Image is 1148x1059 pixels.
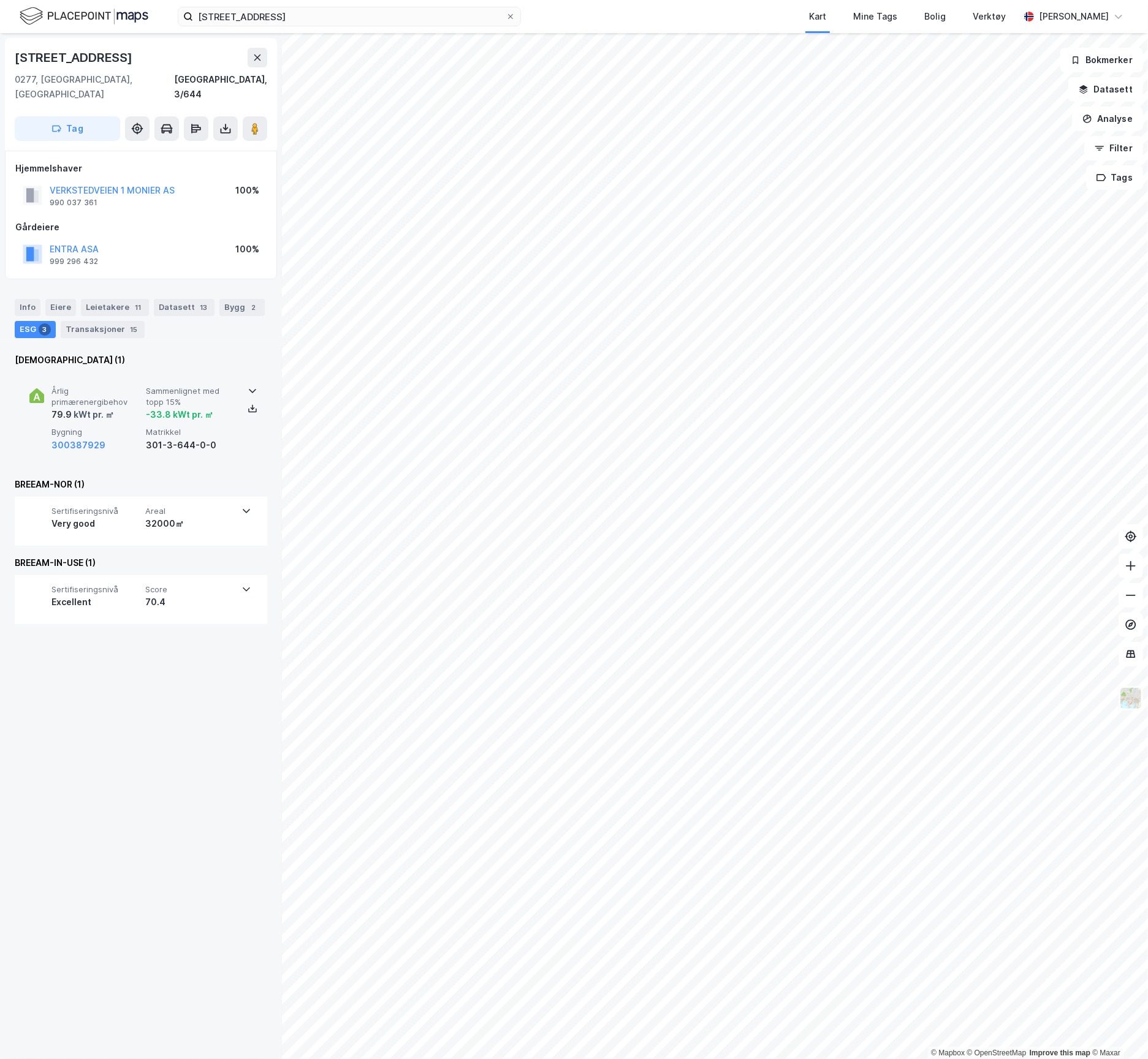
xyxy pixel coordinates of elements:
img: logo.f888ab2527a4732fd821a326f86c7f29.svg [20,6,148,27]
button: Analyse [1072,107,1143,131]
div: 2 [248,301,260,314]
div: -33.8 kWt pr. ㎡ [146,407,213,422]
div: Bygg [219,299,265,316]
span: Årlig primærenergibehov [51,386,141,407]
div: Gårdeiere [15,220,267,235]
div: Very good [51,516,140,531]
div: 0277, [GEOGRAPHIC_DATA], [GEOGRAPHIC_DATA] [15,72,174,102]
div: 990 037 361 [50,198,97,208]
input: Søk på adresse, matrikkel, gårdeiere, leietakere eller personer [193,7,506,26]
div: BREEAM-NOR (1) [15,477,267,492]
a: Mapbox [931,1049,965,1057]
a: OpenStreetMap [967,1049,1027,1057]
button: Datasett [1068,77,1143,102]
div: 70.4 [145,595,234,609]
a: Improve this map [1030,1049,1090,1057]
div: Leietakere [81,299,149,316]
div: 13 [197,301,210,314]
div: Eiere [45,299,76,316]
div: Transaksjoner [61,321,145,338]
img: Z [1119,687,1142,710]
button: Bokmerker [1060,48,1143,72]
div: 79.9 [51,407,114,422]
div: [PERSON_NAME] [1039,9,1109,24]
div: 100% [235,183,259,198]
div: 32000㎡ [145,516,234,531]
div: Mine Tags [853,9,897,24]
iframe: Chat Widget [1087,1000,1148,1059]
div: 301-3-644-0-0 [146,438,235,453]
div: 11 [132,301,144,314]
div: Bolig [924,9,946,24]
div: 15 [127,323,140,336]
span: Sertifiseringsnivå [51,584,140,595]
div: 100% [235,242,259,257]
div: Info [15,299,40,316]
div: 3 [39,323,51,336]
span: Matrikkel [146,427,235,437]
div: kWt pr. ㎡ [72,407,114,422]
div: [GEOGRAPHIC_DATA], 3/644 [174,72,267,102]
button: 300387929 [51,438,105,453]
div: BREEAM-IN-USE (1) [15,556,267,570]
div: Kart [809,9,826,24]
div: [DEMOGRAPHIC_DATA] (1) [15,353,267,367]
button: Tag [15,116,120,141]
div: ESG [15,321,56,338]
span: Areal [145,506,234,516]
div: Verktøy [973,9,1006,24]
span: Sammenlignet med topp 15% [146,386,235,407]
div: Excellent [51,595,140,609]
div: [STREET_ADDRESS] [15,48,135,67]
button: Tags [1086,165,1143,190]
span: Sertifiseringsnivå [51,506,140,516]
div: Datasett [154,299,215,316]
div: 999 296 432 [50,257,98,266]
div: Hjemmelshaver [15,161,267,176]
div: Kontrollprogram for chat [1087,1000,1148,1059]
button: Filter [1084,136,1143,160]
span: Score [145,584,234,595]
span: Bygning [51,427,141,437]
